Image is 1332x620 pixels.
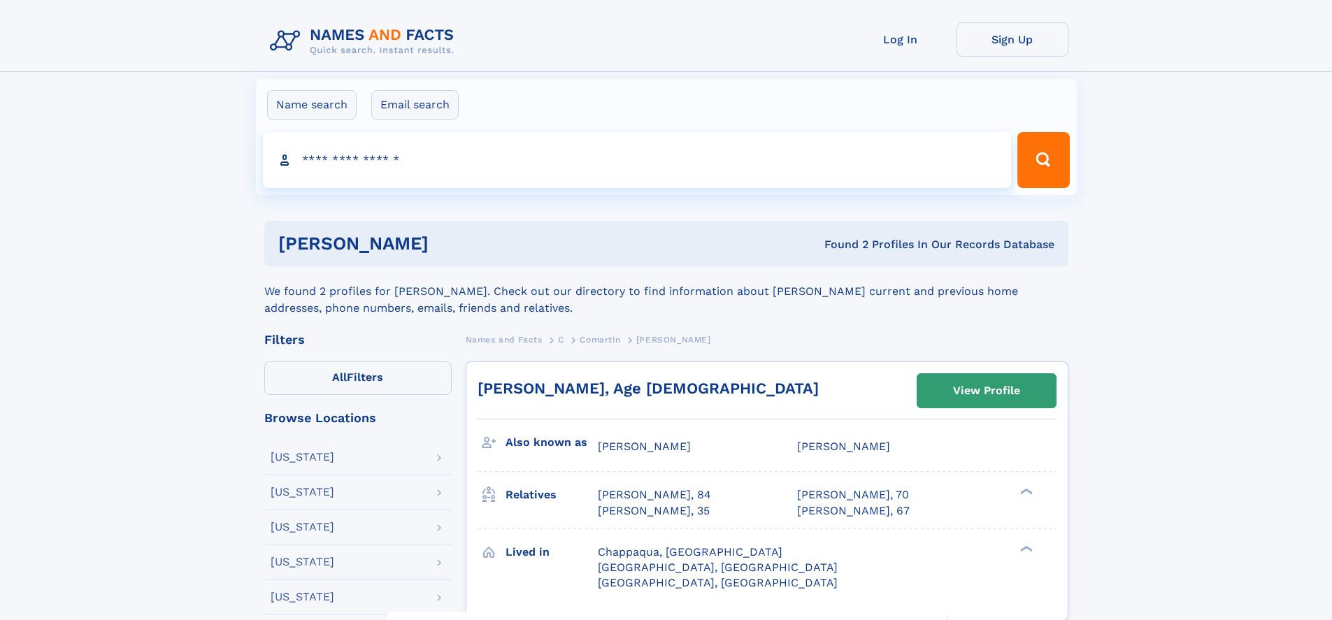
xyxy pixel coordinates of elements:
[271,556,334,568] div: [US_STATE]
[264,361,452,395] label: Filters
[271,591,334,603] div: [US_STATE]
[580,331,620,348] a: Comartin
[580,335,620,345] span: Comartin
[506,483,598,507] h3: Relatives
[957,22,1068,57] a: Sign Up
[271,486,334,498] div: [US_STATE]
[264,412,452,424] div: Browse Locations
[953,375,1020,407] div: View Profile
[332,370,347,384] span: All
[478,380,819,397] a: [PERSON_NAME], Age [DEMOGRAPHIC_DATA]
[371,90,459,120] label: Email search
[267,90,357,120] label: Name search
[466,331,543,348] a: Names and Facts
[797,487,909,503] a: [PERSON_NAME], 70
[626,237,1054,252] div: Found 2 Profiles In Our Records Database
[278,235,626,252] h1: [PERSON_NAME]
[264,333,452,346] div: Filters
[1017,487,1033,496] div: ❯
[598,503,710,519] a: [PERSON_NAME], 35
[1017,132,1069,188] button: Search Button
[271,521,334,533] div: [US_STATE]
[263,132,1012,188] input: search input
[506,431,598,454] h3: Also known as
[797,503,910,519] a: [PERSON_NAME], 67
[917,374,1056,408] a: View Profile
[598,576,838,589] span: [GEOGRAPHIC_DATA], [GEOGRAPHIC_DATA]
[845,22,957,57] a: Log In
[558,331,564,348] a: C
[598,561,838,574] span: [GEOGRAPHIC_DATA], [GEOGRAPHIC_DATA]
[1017,544,1033,553] div: ❯
[797,440,890,453] span: [PERSON_NAME]
[636,335,711,345] span: [PERSON_NAME]
[506,540,598,564] h3: Lived in
[598,440,691,453] span: [PERSON_NAME]
[264,266,1068,317] div: We found 2 profiles for [PERSON_NAME]. Check out our directory to find information about [PERSON_...
[558,335,564,345] span: C
[271,452,334,463] div: [US_STATE]
[264,22,466,60] img: Logo Names and Facts
[598,487,711,503] a: [PERSON_NAME], 84
[598,545,782,558] span: Chappaqua, [GEOGRAPHIC_DATA]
